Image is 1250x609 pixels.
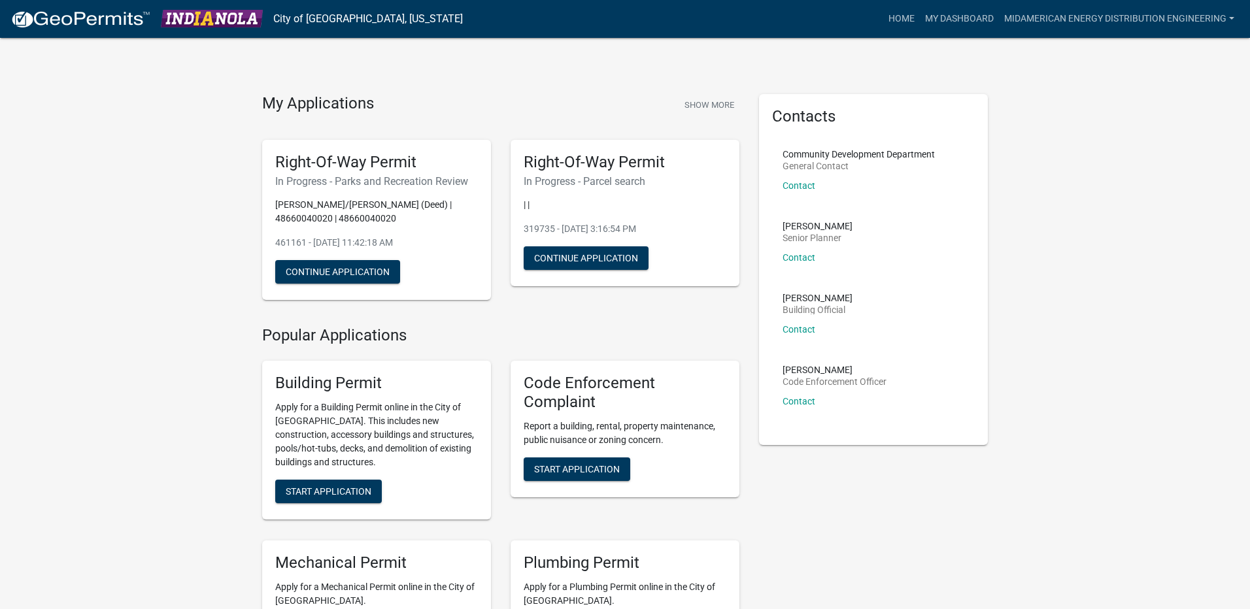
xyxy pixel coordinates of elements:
[275,175,478,188] h6: In Progress - Parks and Recreation Review
[999,7,1240,31] a: MidAmerican Energy Distribution Engineering
[783,180,815,191] a: Contact
[920,7,999,31] a: My Dashboard
[783,252,815,263] a: Contact
[783,396,815,406] a: Contact
[783,365,887,374] p: [PERSON_NAME]
[783,222,853,231] p: [PERSON_NAME]
[286,486,371,497] span: Start Application
[534,463,620,474] span: Start Application
[275,153,478,172] h5: Right-Of-Way Permit
[275,236,478,250] p: 461161 - [DATE] 11:42:18 AM
[275,260,400,284] button: Continue Application
[275,374,478,393] h5: Building Permit
[783,233,853,242] p: Senior Planner
[679,94,739,116] button: Show More
[275,401,478,469] p: Apply for a Building Permit online in the City of [GEOGRAPHIC_DATA]. This includes new constructi...
[161,10,263,27] img: City of Indianola, Iowa
[783,324,815,335] a: Contact
[783,305,853,314] p: Building Official
[783,150,935,159] p: Community Development Department
[524,198,726,212] p: | |
[524,457,630,481] button: Start Application
[262,326,739,345] h4: Popular Applications
[783,293,853,303] p: [PERSON_NAME]
[524,222,726,236] p: 319735 - [DATE] 3:16:54 PM
[783,377,887,386] p: Code Enforcement Officer
[273,8,463,30] a: City of [GEOGRAPHIC_DATA], [US_STATE]
[524,553,726,572] h5: Plumbing Permit
[275,553,478,572] h5: Mechanical Permit
[772,107,975,126] h5: Contacts
[524,420,726,447] p: Report a building, rental, property maintenance, public nuisance or zoning concern.
[275,480,382,503] button: Start Application
[524,580,726,608] p: Apply for a Plumbing Permit online in the City of [GEOGRAPHIC_DATA].
[524,246,649,270] button: Continue Application
[275,198,478,225] p: [PERSON_NAME]/[PERSON_NAME] (Deed) | 48660040020 | 48660040020
[524,175,726,188] h6: In Progress - Parcel search
[275,580,478,608] p: Apply for a Mechanical Permit online in the City of [GEOGRAPHIC_DATA].
[783,161,935,171] p: General Contact
[524,374,726,412] h5: Code Enforcement Complaint
[883,7,920,31] a: Home
[262,94,374,114] h4: My Applications
[524,153,726,172] h5: Right-Of-Way Permit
